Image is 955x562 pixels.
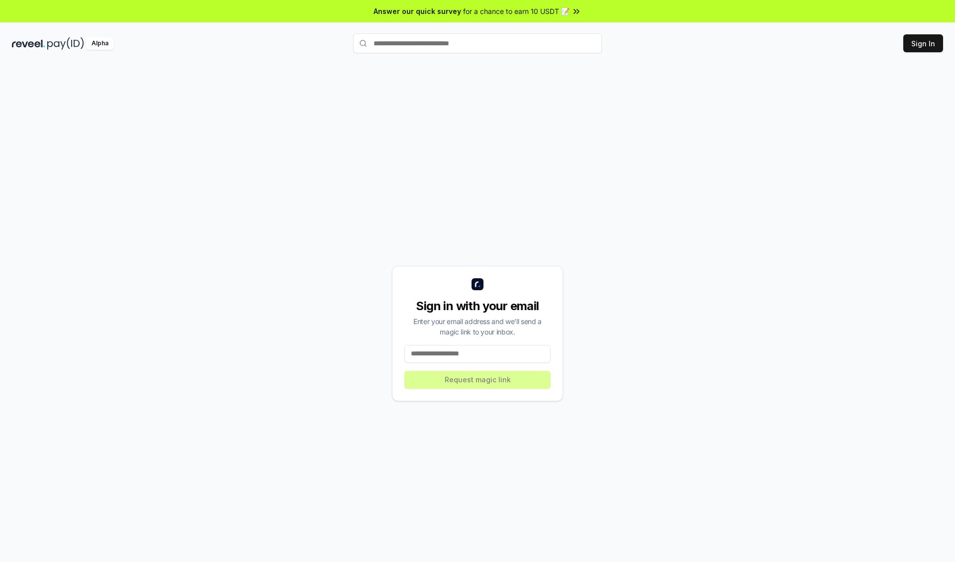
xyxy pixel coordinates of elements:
div: Sign in with your email [404,298,551,314]
span: for a chance to earn 10 USDT 📝 [463,6,570,16]
img: reveel_dark [12,37,45,50]
img: pay_id [47,37,84,50]
div: Alpha [86,37,114,50]
div: Enter your email address and we’ll send a magic link to your inbox. [404,316,551,337]
span: Answer our quick survey [374,6,461,16]
img: logo_small [472,278,483,290]
button: Sign In [903,34,943,52]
